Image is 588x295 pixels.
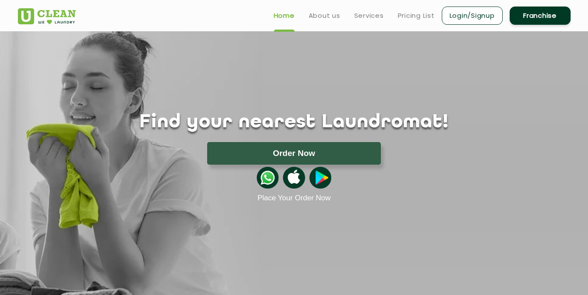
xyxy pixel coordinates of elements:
[11,112,577,133] h1: Find your nearest Laundromat!
[18,8,76,24] img: UClean Laundry and Dry Cleaning
[354,10,384,21] a: Services
[257,194,330,202] a: Place Your Order Now
[283,167,305,189] img: apple-icon.png
[398,10,435,21] a: Pricing List
[274,10,295,21] a: Home
[207,142,381,165] button: Order Now
[309,10,340,21] a: About us
[510,7,571,25] a: Franchise
[309,167,331,189] img: playstoreicon.png
[257,167,279,189] img: whatsappicon.png
[442,7,503,25] a: Login/Signup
